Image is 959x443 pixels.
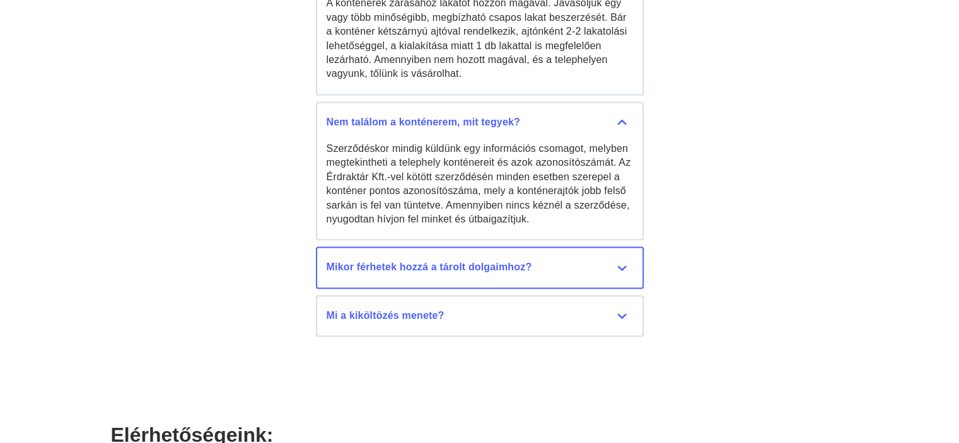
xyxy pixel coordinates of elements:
[327,142,633,226] div: Szerződéskor mindig küldünk egy információs csomagot, melyben megtekintheti a telephely konténere...
[316,246,644,288] button: Mikor férhetek hozzá a tárolt dolgaimhoz?
[316,101,644,241] button: Nem találom a konténerem, mit tegyek? Szerződéskor mindig küldünk egy információs csomagot, melyb...
[327,260,633,274] div: Mikor férhetek hozzá a tárolt dolgaimhoz?
[327,115,633,129] div: Nem találom a konténerem, mit tegyek?
[327,309,633,323] div: Mi a kiköltözés menete?
[316,295,644,337] button: Mi a kiköltözés menete?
